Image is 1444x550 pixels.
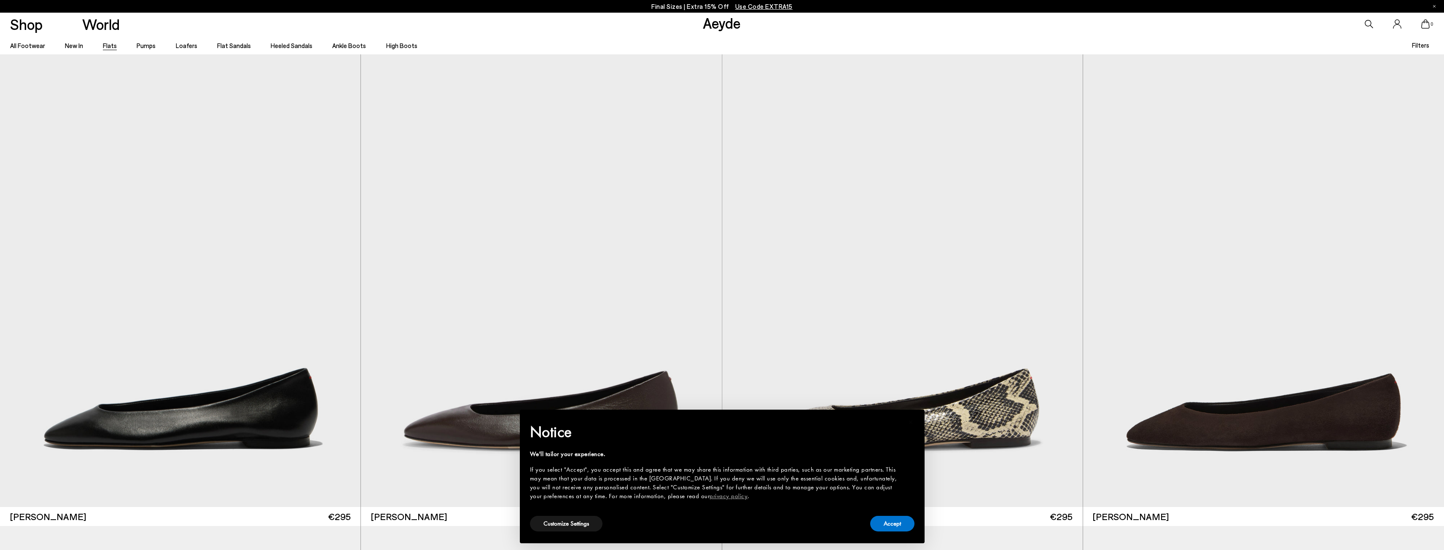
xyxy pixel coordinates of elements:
button: Accept [870,516,914,531]
a: Flat Sandals [217,42,251,49]
img: Ellie Almond-Toe Flats [361,54,721,507]
span: Filters [1412,41,1429,49]
span: [PERSON_NAME] [10,510,86,523]
img: Ellie Almond-Toe Flats [360,54,721,507]
a: New In [65,42,83,49]
button: Customize Settings [530,516,602,531]
a: Aeyde [703,14,741,32]
a: High Boots [386,42,417,49]
button: Close this notice [901,412,921,432]
img: Ellie Suede Almond-Toe Flats [1083,54,1444,507]
a: Loafers [176,42,197,49]
img: Ellie Almond-Toe Flats [722,54,1083,507]
h2: Notice [530,421,901,443]
span: €295 [1050,510,1073,523]
span: Navigate to /collections/ss25-final-sizes [735,3,793,10]
span: €295 [328,510,351,523]
a: 0 [1421,19,1430,29]
span: [PERSON_NAME] [371,510,447,523]
span: [PERSON_NAME] [1093,510,1169,523]
div: We'll tailor your experience. [530,450,901,459]
div: 1 / 6 [361,54,721,507]
a: Flats [103,42,117,49]
a: World [82,17,120,32]
div: 2 / 6 [721,54,1082,507]
a: [PERSON_NAME] €295 [1083,507,1444,526]
a: Shop [10,17,43,32]
span: 0 [1430,22,1434,27]
a: Ankle Boots [332,42,366,49]
div: 2 / 6 [360,54,721,507]
a: privacy policy [710,492,748,500]
span: €295 [1411,510,1434,523]
a: Heeled Sandals [271,42,312,49]
a: All Footwear [10,42,45,49]
a: [PERSON_NAME] €295 [361,507,721,526]
a: 6 / 6 1 / 6 2 / 6 3 / 6 4 / 6 5 / 6 6 / 6 1 / 6 Next slide Previous slide [361,54,721,507]
span: × [908,416,914,429]
div: If you select "Accept", you accept this and agree that we may share this information with third p... [530,465,901,501]
a: Pumps [137,42,156,49]
img: Ellie Almond-Toe Flats [721,54,1082,507]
